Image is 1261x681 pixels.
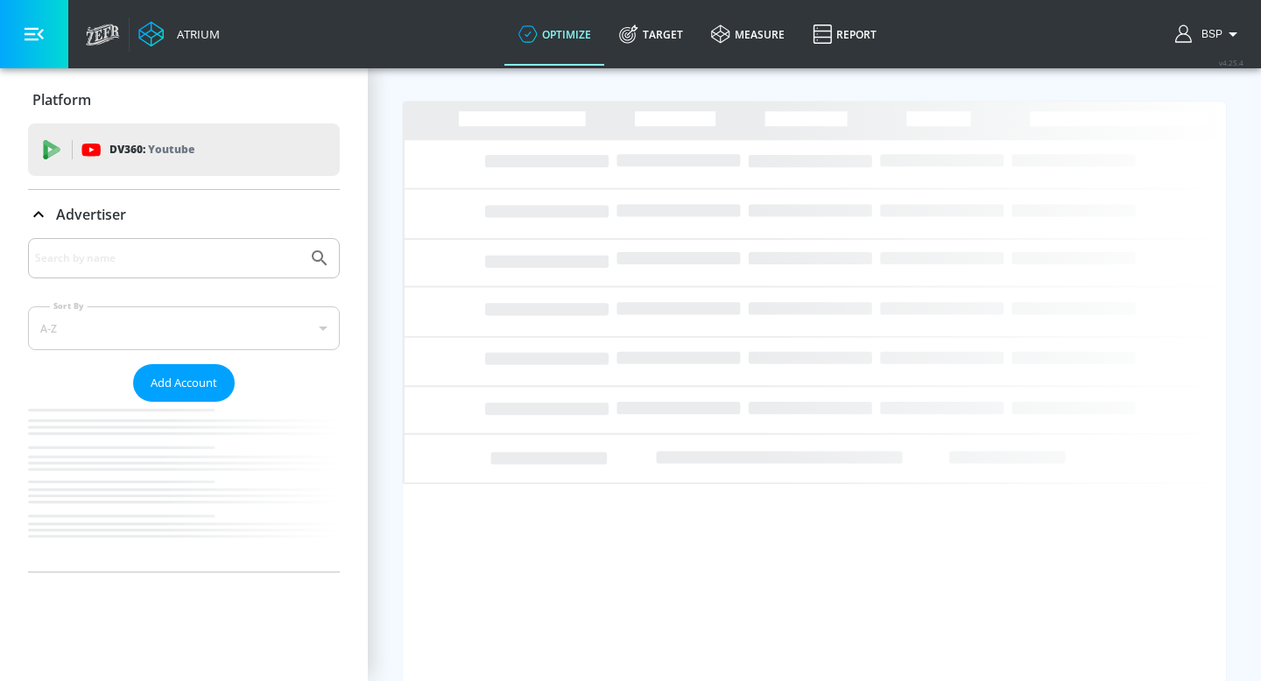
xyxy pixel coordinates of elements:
[151,373,217,393] span: Add Account
[56,205,126,224] p: Advertiser
[28,123,340,176] div: DV360: Youtube
[148,140,194,158] p: Youtube
[28,75,340,124] div: Platform
[50,300,88,312] label: Sort By
[133,364,235,402] button: Add Account
[170,26,220,42] div: Atrium
[109,140,194,159] p: DV360:
[605,3,697,66] a: Target
[32,90,91,109] p: Platform
[28,306,340,350] div: A-Z
[697,3,799,66] a: measure
[1175,24,1243,45] button: BSP
[35,247,300,270] input: Search by name
[28,238,340,572] div: Advertiser
[28,402,340,572] nav: list of Advertiser
[1219,58,1243,67] span: v 4.25.4
[1194,28,1222,40] span: login as: bsp_linking@zefr.com
[504,3,605,66] a: optimize
[28,190,340,239] div: Advertiser
[799,3,891,66] a: Report
[138,21,220,47] a: Atrium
